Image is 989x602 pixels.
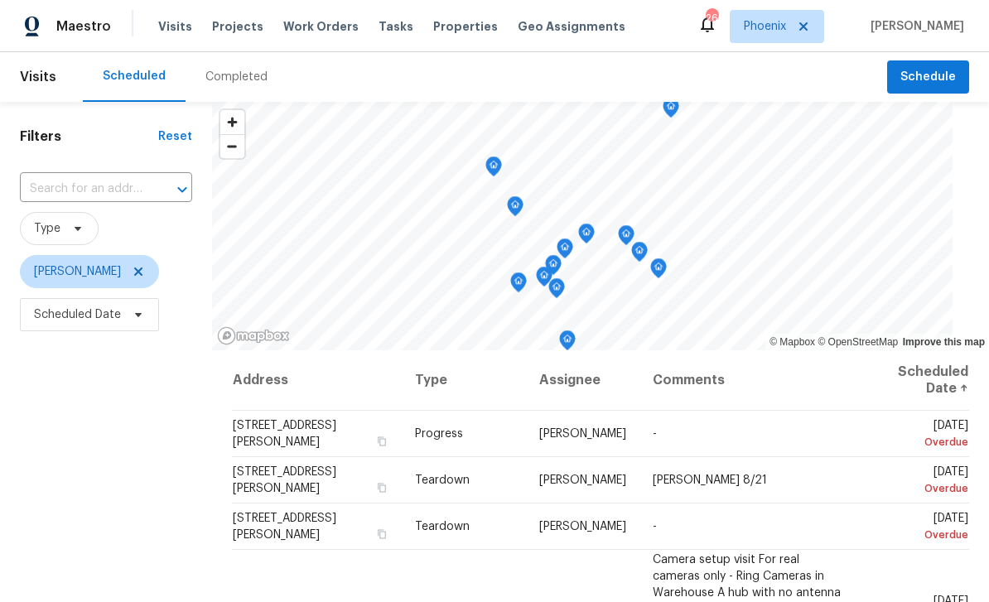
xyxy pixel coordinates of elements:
div: Completed [205,69,268,85]
div: Map marker [650,258,667,284]
span: [STREET_ADDRESS][PERSON_NAME] [233,513,336,541]
button: Copy Address [374,527,388,542]
span: Projects [212,18,263,35]
button: Open [171,178,194,201]
span: Type [34,220,60,237]
span: Work Orders [283,18,359,35]
span: [PERSON_NAME] [34,263,121,280]
th: Comments [639,350,861,411]
button: Schedule [887,60,969,94]
span: [STREET_ADDRESS][PERSON_NAME] [233,466,336,494]
span: [PERSON_NAME] [539,474,626,486]
a: Mapbox [769,336,815,348]
th: Scheduled Date ↑ [861,350,969,411]
th: Assignee [526,350,639,411]
input: Search for an address... [20,176,146,202]
div: Map marker [485,157,502,182]
span: - [653,428,657,440]
a: Mapbox homepage [217,326,290,345]
div: Overdue [875,480,968,497]
span: Visits [158,18,192,35]
span: [DATE] [875,466,968,497]
div: Map marker [548,278,565,304]
span: [PERSON_NAME] [539,521,626,532]
th: Type [402,350,526,411]
span: [STREET_ADDRESS][PERSON_NAME] [233,420,336,448]
div: 26 [706,10,717,26]
div: Map marker [559,330,576,356]
span: - [653,521,657,532]
a: Improve this map [903,336,985,348]
div: Overdue [875,527,968,543]
span: Schedule [900,67,956,88]
h1: Filters [20,128,158,145]
span: Phoenix [744,18,786,35]
span: Properties [433,18,498,35]
button: Copy Address [374,480,388,495]
span: [PERSON_NAME] [539,428,626,440]
span: [DATE] [875,513,968,543]
span: Visits [20,59,56,95]
div: Map marker [510,272,527,298]
div: Overdue [875,434,968,450]
button: Copy Address [374,434,388,449]
span: Tasks [379,21,413,32]
span: [PERSON_NAME] [864,18,964,35]
span: [PERSON_NAME] 8/21 [653,474,767,486]
a: OpenStreetMap [818,336,898,348]
th: Address [232,350,403,411]
span: Maestro [56,18,111,35]
div: Map marker [618,225,634,251]
div: Map marker [663,98,679,123]
div: Map marker [545,255,562,281]
span: Teardown [415,521,470,532]
button: Zoom in [220,110,244,134]
div: Map marker [507,196,523,222]
div: Reset [158,128,192,145]
div: Map marker [557,238,573,264]
span: Teardown [415,474,470,486]
canvas: Map [212,102,953,350]
span: Geo Assignments [518,18,625,35]
span: Zoom out [220,135,244,158]
div: Map marker [536,267,552,292]
button: Zoom out [220,134,244,158]
span: [DATE] [875,420,968,450]
div: Scheduled [103,68,166,84]
div: Map marker [578,224,595,249]
span: Progress [415,428,463,440]
div: Map marker [631,242,648,267]
span: Scheduled Date [34,306,121,323]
